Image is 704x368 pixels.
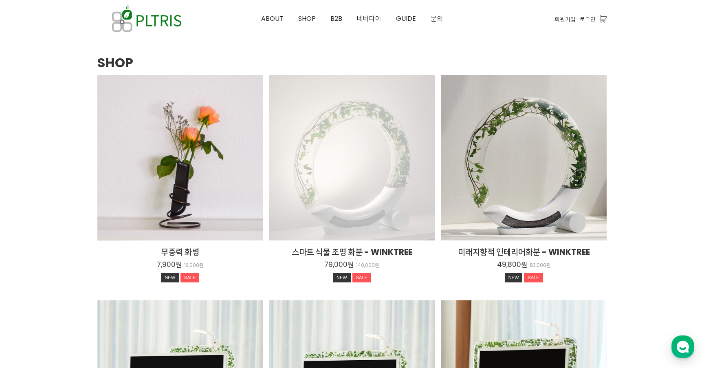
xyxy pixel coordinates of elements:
[75,271,84,278] span: 대화
[261,14,284,23] span: ABOUT
[97,53,133,72] strong: SHOP
[97,246,263,286] a: 무중력 화병 7,900원 12,000원 NEWSALE
[505,273,523,283] div: NEW
[157,260,182,269] p: 7,900원
[180,273,199,283] div: SALE
[530,262,551,269] p: 83,000원
[26,271,31,277] span: 홈
[356,262,379,269] p: 140,000원
[396,14,416,23] span: GUIDE
[2,258,54,279] a: 홈
[269,246,435,258] h2: 스마트 식물 조명 화분 - WINKTREE
[423,0,450,37] a: 문의
[298,14,316,23] span: SHOP
[497,260,527,269] p: 49,800원
[97,246,263,258] h2: 무중력 화병
[324,260,354,269] p: 79,000원
[323,0,350,37] a: B2B
[524,273,543,283] div: SALE
[126,271,136,277] span: 설정
[431,14,443,23] span: 문의
[161,273,179,283] div: NEW
[105,258,156,279] a: 설정
[184,262,204,269] p: 12,000원
[441,246,607,286] a: 미래지향적 인테리어화분 - WINKTREE 49,800원 83,000원 NEWSALE
[269,246,435,286] a: 스마트 식물 조명 화분 - WINKTREE 79,000원 140,000원 NEWSALE
[291,0,323,37] a: SHOP
[389,0,423,37] a: GUIDE
[357,14,381,23] span: 네버다이
[330,14,342,23] span: B2B
[352,273,371,283] div: SALE
[554,15,576,24] a: 회원가입
[580,15,596,24] a: 로그인
[441,246,607,258] h2: 미래지향적 인테리어화분 - WINKTREE
[333,273,351,283] div: NEW
[54,258,105,279] a: 대화
[350,0,389,37] a: 네버다이
[254,0,291,37] a: ABOUT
